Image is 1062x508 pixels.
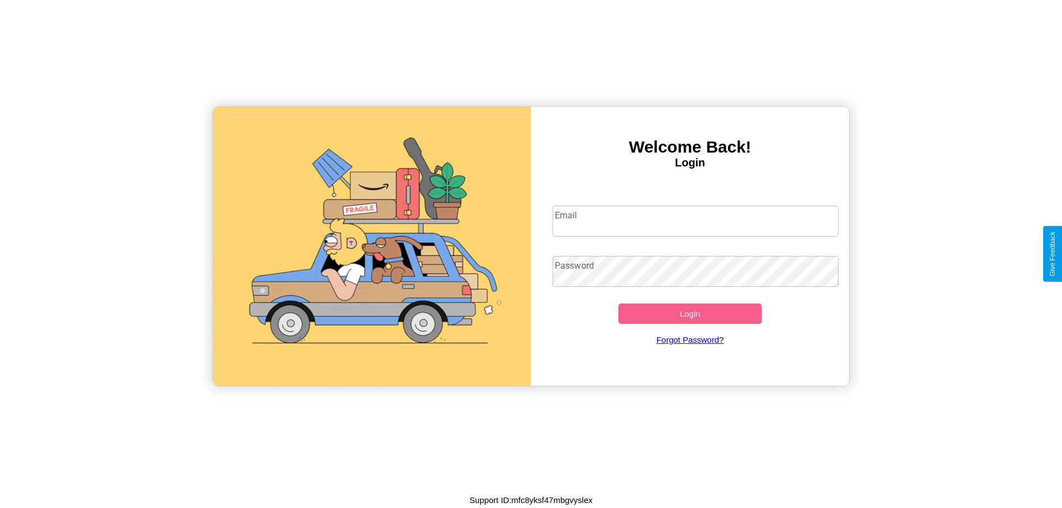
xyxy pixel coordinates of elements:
[618,303,762,324] button: Login
[547,324,834,355] a: Forgot Password?
[531,138,849,156] h3: Welcome Back!
[1049,232,1056,276] div: Give Feedback
[213,107,531,386] img: gif
[531,156,849,169] h4: Login
[470,493,593,507] p: Support ID: mfc8yksf47mbgvyslex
